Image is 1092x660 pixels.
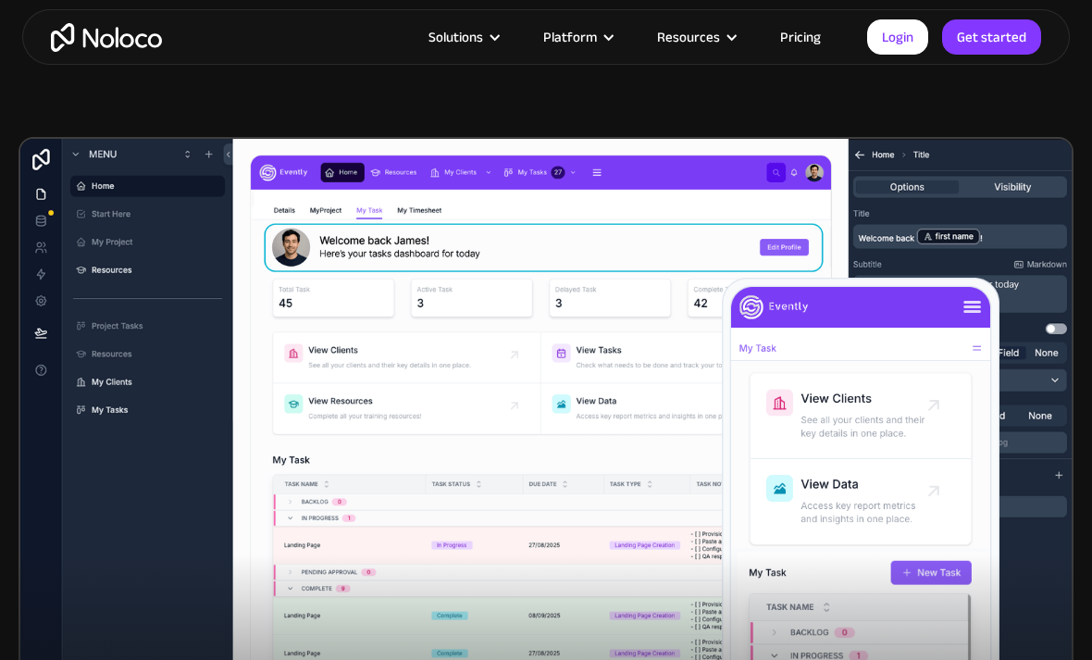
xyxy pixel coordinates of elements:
[657,25,720,49] div: Resources
[757,25,844,49] a: Pricing
[428,25,483,49] div: Solutions
[634,25,757,49] div: Resources
[942,19,1041,55] a: Get started
[867,19,928,55] a: Login
[405,25,520,49] div: Solutions
[51,23,162,52] a: home
[543,25,597,49] div: Platform
[520,25,634,49] div: Platform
